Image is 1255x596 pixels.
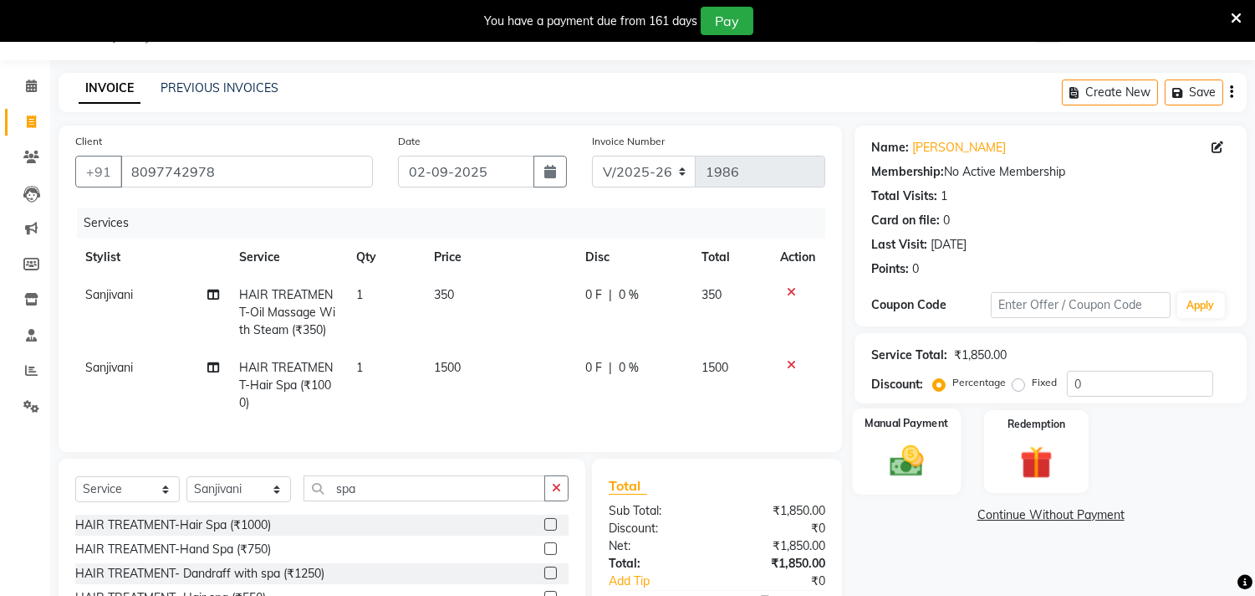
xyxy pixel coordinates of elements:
[880,442,935,481] img: _cash.svg
[596,573,737,590] a: Add Tip
[346,239,424,276] th: Qty
[931,236,967,254] div: [DATE]
[871,188,937,205] div: Total Visits:
[161,80,278,95] a: PREVIOUS INVOICES
[1177,293,1225,318] button: Apply
[609,477,647,495] span: Total
[85,360,133,375] span: Sanjivani
[120,156,373,188] input: Search by Name/Mobile/Email/Code
[596,520,717,537] div: Discount:
[871,347,947,364] div: Service Total:
[229,239,346,276] th: Service
[717,520,839,537] div: ₹0
[871,212,940,229] div: Card on file:
[871,163,1230,181] div: No Active Membership
[356,360,363,375] span: 1
[75,565,324,583] div: HAIR TREATMENT- Dandraff with spa (₹1250)
[585,286,602,304] span: 0 F
[585,359,602,377] span: 0 F
[717,502,839,520] div: ₹1,850.00
[871,163,944,181] div: Membership:
[434,287,454,302] span: 350
[575,239,691,276] th: Disc
[865,415,949,431] label: Manual Payment
[304,475,545,501] input: Search or Scan
[717,555,839,573] div: ₹1,850.00
[75,516,271,534] div: HAIR TREATMENT-Hair Spa (₹1000)
[592,134,665,149] label: Invoice Number
[871,296,991,314] div: Coupon Code
[619,359,639,377] span: 0 %
[619,286,639,304] span: 0 %
[943,212,950,229] div: 0
[858,506,1243,524] a: Continue Without Payment
[871,260,909,278] div: Points:
[770,239,825,276] th: Action
[941,188,947,205] div: 1
[609,359,612,377] span: |
[691,239,770,276] th: Total
[1062,80,1158,105] button: Create New
[77,208,838,239] div: Services
[434,360,461,375] span: 1500
[85,287,133,302] span: Sanjivani
[75,134,102,149] label: Client
[75,239,229,276] th: Stylist
[484,13,697,30] div: You have a payment due from 161 days
[75,541,271,558] div: HAIR TREATMENT-Hand Spa (₹750)
[871,236,927,254] div: Last Visit:
[398,134,421,149] label: Date
[609,286,612,304] span: |
[356,287,363,302] span: 1
[871,376,923,393] div: Discount:
[75,156,122,188] button: +91
[912,260,919,278] div: 0
[991,292,1170,318] input: Enter Offer / Coupon Code
[239,360,333,410] span: HAIR TREATMENT-Hair Spa (₹1000)
[701,360,728,375] span: 1500
[1032,375,1057,390] label: Fixed
[1010,442,1063,483] img: _gift.svg
[912,139,1006,157] a: [PERSON_NAME]
[596,502,717,520] div: Sub Total:
[239,287,335,337] span: HAIR TREATMENT-Oil Massage With Steam (₹350)
[717,537,839,555] div: ₹1,850.00
[737,573,839,590] div: ₹0
[701,287,722,302] span: 350
[954,347,1007,364] div: ₹1,850.00
[952,375,1006,390] label: Percentage
[701,7,753,35] button: Pay
[596,555,717,573] div: Total:
[79,74,140,104] a: INVOICE
[424,239,575,276] th: Price
[596,537,717,555] div: Net:
[1165,80,1223,105] button: Save
[1008,417,1065,432] label: Redemption
[871,139,909,157] div: Name:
